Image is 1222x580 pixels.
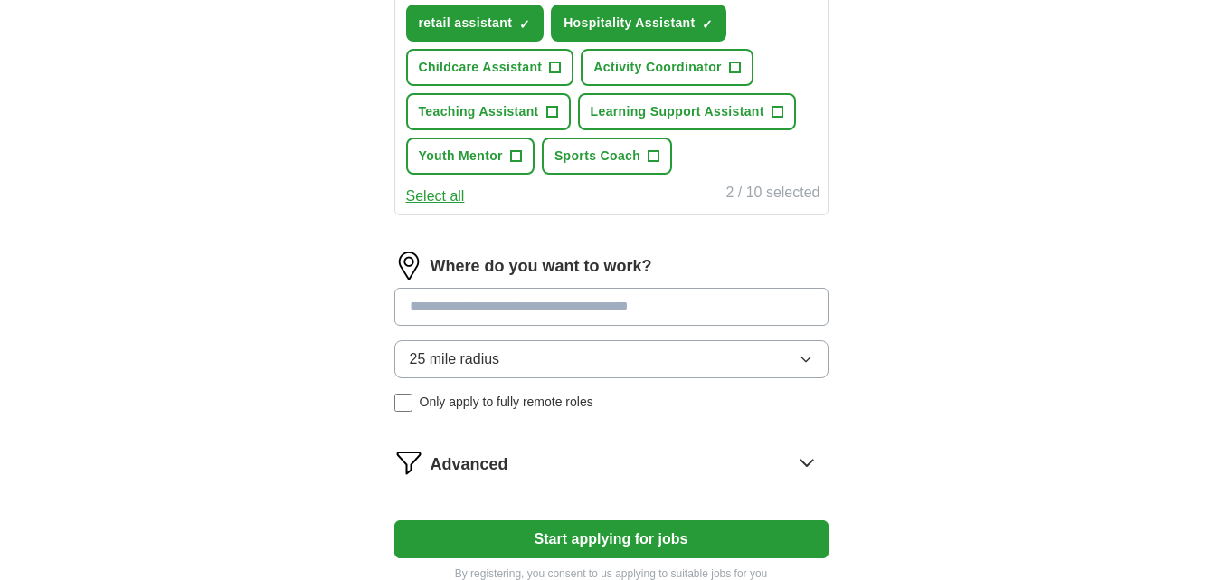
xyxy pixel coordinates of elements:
[702,17,713,32] span: ✓
[394,394,412,412] input: Only apply to fully remote roles
[410,348,500,370] span: 25 mile radius
[394,520,829,558] button: Start applying for jobs
[419,102,539,121] span: Teaching Assistant
[519,17,530,32] span: ✓
[406,93,571,130] button: Teaching Assistant
[406,185,465,207] button: Select all
[394,340,829,378] button: 25 mile radius
[591,102,764,121] span: Learning Support Assistant
[554,147,640,166] span: Sports Coach
[419,14,513,33] span: retail assistant
[394,252,423,280] img: location.png
[725,182,819,207] div: 2 / 10 selected
[431,254,652,279] label: Where do you want to work?
[581,49,753,86] button: Activity Coordinator
[564,14,695,33] span: Hospitality Assistant
[394,448,423,477] img: filter
[542,138,672,175] button: Sports Coach
[406,49,574,86] button: Childcare Assistant
[419,147,503,166] span: Youth Mentor
[593,58,722,77] span: Activity Coordinator
[406,138,535,175] button: Youth Mentor
[406,5,545,42] button: retail assistant✓
[578,93,796,130] button: Learning Support Assistant
[431,452,508,477] span: Advanced
[551,5,726,42] button: Hospitality Assistant✓
[419,58,543,77] span: Childcare Assistant
[420,393,593,412] span: Only apply to fully remote roles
